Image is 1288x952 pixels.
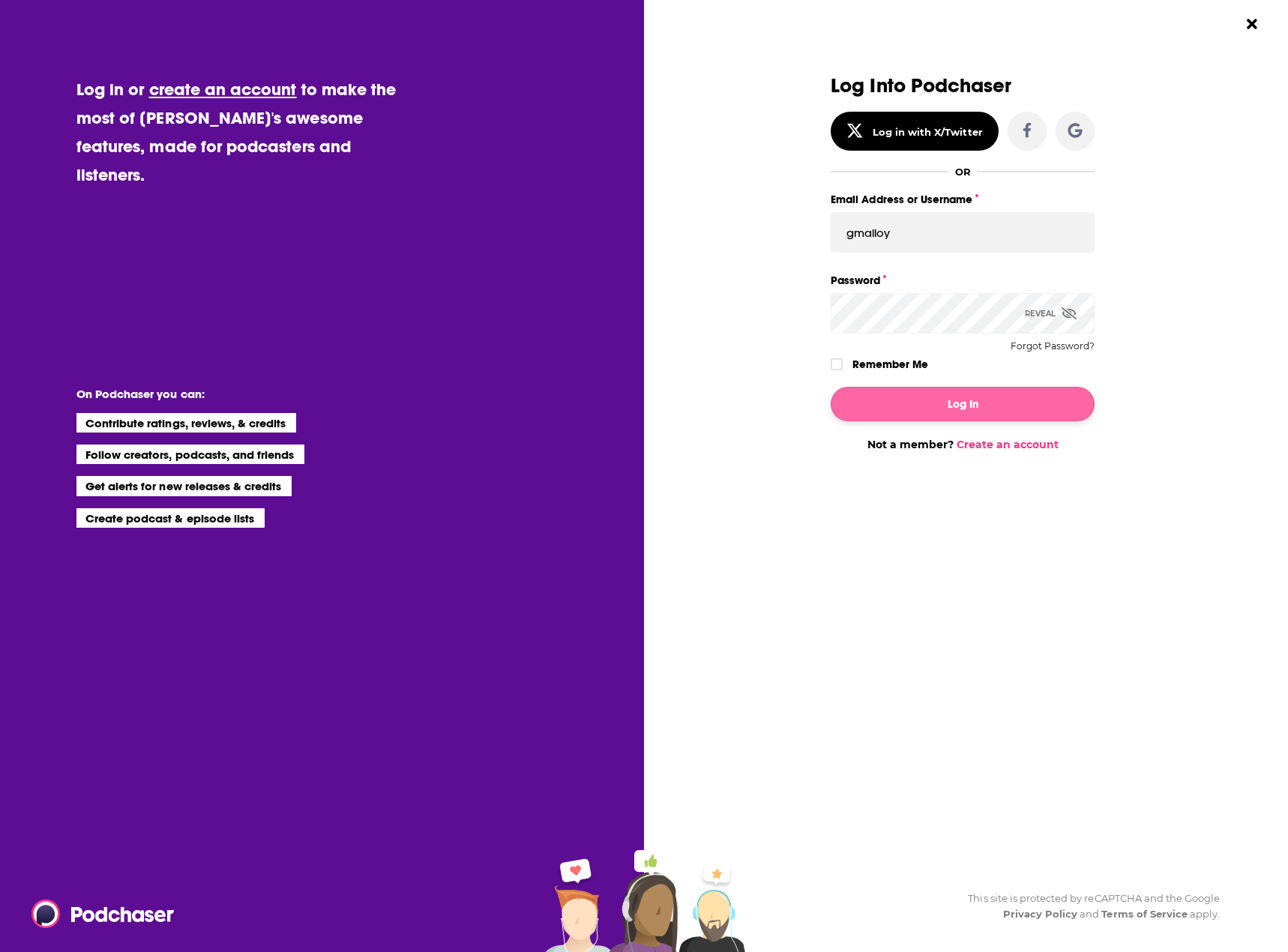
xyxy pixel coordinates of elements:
[831,271,1095,290] label: Password
[76,508,265,528] li: Create podcast & episode lists
[831,75,1095,97] h3: Log Into Podchaser
[1025,293,1077,334] div: Reveal
[76,476,292,495] li: Get alerts for new releases & credits
[956,891,1220,922] div: This site is protected by reCAPTCHA and the Google and apply.
[31,900,175,928] img: Podchaser - Follow, Share and Rate Podcasts
[852,355,928,374] label: Remember Me
[873,126,983,138] div: Log in with X/Twitter
[831,438,1095,451] div: Not a member?
[76,413,297,433] li: Contribute ratings, reviews, & credits
[1003,908,1078,920] a: Privacy Policy
[76,387,376,401] li: On Podchaser you can:
[31,900,163,928] a: Podchaser - Follow, Share and Rate Podcasts
[1238,10,1266,38] button: Close Button
[957,438,1059,451] a: Create an account
[76,445,305,464] li: Follow creators, podcasts, and friends
[831,387,1095,421] button: Log In
[831,112,999,151] button: Log in with X/Twitter
[831,190,1095,209] label: Email Address or Username
[149,79,297,100] a: create an account
[1011,341,1095,352] button: Forgot Password?
[1101,908,1188,920] a: Terms of Service
[955,166,971,178] div: OR
[831,212,1095,253] input: Email Address or Username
